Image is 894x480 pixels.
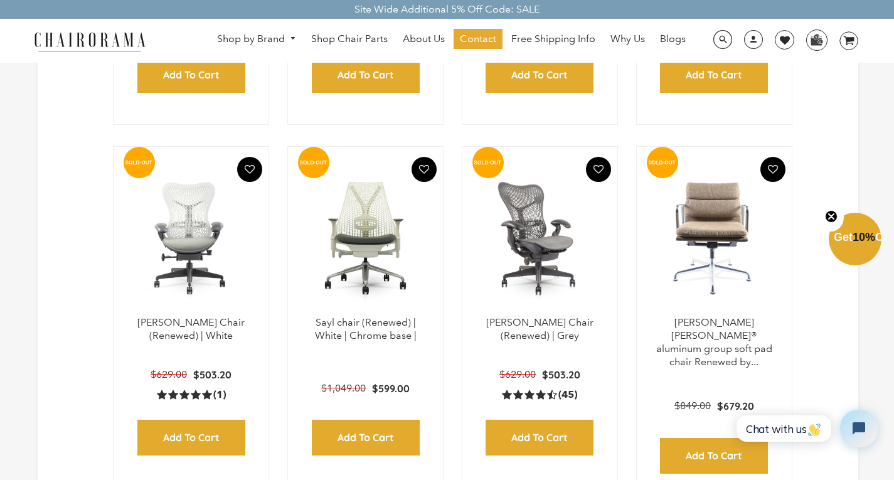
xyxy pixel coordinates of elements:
[126,159,256,316] img: Mirra Chair (Renewed) | White - chairorama
[717,400,754,412] span: $679.20
[654,29,692,49] a: Blogs
[315,316,417,341] a: Sayl chair (Renewed) | White | Chrome base |
[558,388,577,402] span: (45)
[137,316,245,341] a: [PERSON_NAME] Chair (Renewed) | White
[311,33,388,46] span: Shop Chair Parts
[807,30,826,49] img: WhatsApp_Image_2024-07-12_at_16.23.01.webp
[157,388,226,401] a: 5.0 rating (1 votes)
[460,33,496,46] span: Contact
[834,231,891,243] span: Get Off
[213,388,226,402] span: (1)
[454,29,503,49] a: Contact
[312,57,420,93] input: Add to Cart
[660,438,768,474] input: Add to Cart
[648,159,676,166] text: SOLD-OUT
[486,316,593,341] a: [PERSON_NAME] Chair (Renewed) | Grey
[301,159,430,316] img: Sayl chair (Renewed) | White | Chrome base | - chairorama
[486,57,593,93] input: Add to Cart
[656,316,772,367] a: [PERSON_NAME] [PERSON_NAME]® aluminum group soft pad chair Renewed by...
[396,29,451,49] a: About Us
[474,159,501,166] text: SOLD-OUT
[475,159,605,316] a: Mirra Chair (Renewed) | Grey - chairorama Mirra Chair (Renewed) | Grey - chairorama
[502,388,577,401] a: 4.4 rating (45 votes)
[760,157,785,182] button: Add To Wishlist
[151,368,187,380] span: $629.00
[649,159,779,316] a: Herman Miller Eames® aluminum group soft pad chair Renewed by Chairorama - chairorama Herman Mill...
[475,159,605,316] img: Mirra Chair (Renewed) | Grey - chairorama
[604,29,651,49] a: Why Us
[511,33,595,46] span: Free Shipping Info
[211,29,302,49] a: Shop by Brand
[505,29,602,49] a: Free Shipping Info
[486,420,593,456] input: Add to Cart
[125,159,153,166] text: SOLD-OUT
[137,420,245,456] input: Add to Cart
[305,29,394,49] a: Shop Chair Parts
[542,368,580,381] span: $503.20
[649,159,779,316] img: Herman Miller Eames® aluminum group soft pad chair Renewed by Chairorama - chairorama
[321,382,366,394] span: $1,049.00
[137,57,245,93] input: Add to Cart
[193,368,231,381] span: $503.20
[660,57,768,93] input: Add to Cart
[412,157,437,182] button: Add To Wishlist
[301,159,430,316] a: Sayl chair (Renewed) | White | Chrome base | - chairorama Sayl chair (Renewed) | White | Chrome b...
[853,231,875,243] span: 10%
[126,159,256,316] a: Mirra Chair (Renewed) | White - chairorama Mirra Chair (Renewed) | White - chairorama
[660,33,686,46] span: Blogs
[403,33,445,46] span: About Us
[206,29,698,52] nav: DesktopNavigation
[27,30,152,52] img: chairorama
[819,203,844,232] button: Close teaser
[312,420,420,456] input: Add to Cart
[829,214,881,267] div: Get10%OffClose teaser
[586,157,611,182] button: Add To Wishlist
[610,33,645,46] span: Why Us
[299,159,327,166] text: SOLD-OUT
[674,400,711,412] span: $849.00
[499,368,536,380] span: $629.00
[237,157,262,182] button: Add To Wishlist
[723,399,888,458] iframe: Tidio Chat
[372,382,410,395] span: $599.00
